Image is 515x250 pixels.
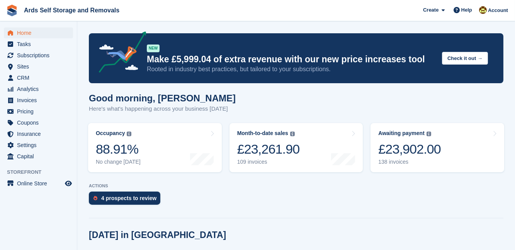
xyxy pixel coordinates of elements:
span: Create [423,6,439,14]
a: menu [4,151,73,162]
img: icon-info-grey-7440780725fd019a000dd9b08b2336e03edf1995a4989e88bcd33f0948082b44.svg [127,132,131,136]
a: menu [4,72,73,83]
span: Settings [17,140,63,151]
a: 4 prospects to review [89,192,164,209]
img: prospect-51fa495bee0391a8d652442698ab0144808aea92771e9ea1ae160a38d050c398.svg [93,196,97,200]
div: 109 invoices [237,159,300,165]
span: Subscriptions [17,50,63,61]
a: menu [4,84,73,94]
h1: Good morning, [PERSON_NAME] [89,93,236,103]
span: Storefront [7,168,77,176]
div: Occupancy [96,130,125,137]
span: Tasks [17,39,63,50]
div: No change [DATE] [96,159,141,165]
span: Coupons [17,117,63,128]
a: menu [4,178,73,189]
p: Rooted in industry best practices, but tailored to your subscriptions. [147,65,436,74]
span: CRM [17,72,63,83]
a: menu [4,61,73,72]
p: Make £5,999.04 of extra revenue with our new price increases tool [147,54,436,65]
a: menu [4,27,73,38]
img: stora-icon-8386f47178a22dfd0bd8f6a31ec36ba5ce8667c1dd55bd0f319d3a0aa187defe.svg [6,5,18,16]
button: Check it out → [442,52,488,65]
span: Invoices [17,95,63,106]
a: Awaiting payment £23,902.00 138 invoices [371,123,504,172]
span: Insurance [17,128,63,139]
div: 138 invoices [378,159,441,165]
span: Pricing [17,106,63,117]
img: icon-info-grey-7440780725fd019a000dd9b08b2336e03edf1995a4989e88bcd33f0948082b44.svg [427,132,431,136]
a: menu [4,140,73,151]
img: Mark McFerran [479,6,487,14]
a: menu [4,95,73,106]
a: menu [4,117,73,128]
div: £23,902.00 [378,141,441,157]
span: Home [17,27,63,38]
div: Awaiting payment [378,130,425,137]
span: Sites [17,61,63,72]
div: £23,261.90 [237,141,300,157]
p: ACTIONS [89,183,503,188]
div: NEW [147,45,160,52]
h2: [DATE] in [GEOGRAPHIC_DATA] [89,230,226,240]
a: menu [4,39,73,50]
span: Help [461,6,472,14]
span: Online Store [17,178,63,189]
div: 88.91% [96,141,141,157]
span: Analytics [17,84,63,94]
a: Preview store [64,179,73,188]
a: Occupancy 88.91% No change [DATE] [88,123,222,172]
a: menu [4,128,73,139]
a: Ards Self Storage and Removals [21,4,122,17]
a: menu [4,50,73,61]
span: Account [488,7,508,14]
div: Month-to-date sales [237,130,288,137]
p: Here's what's happening across your business [DATE] [89,104,236,113]
img: icon-info-grey-7440780725fd019a000dd9b08b2336e03edf1995a4989e88bcd33f0948082b44.svg [290,132,295,136]
a: menu [4,106,73,117]
div: 4 prospects to review [101,195,156,201]
a: Month-to-date sales £23,261.90 109 invoices [229,123,363,172]
span: Capital [17,151,63,162]
img: price-adjustments-announcement-icon-8257ccfd72463d97f412b2fc003d46551f7dbcb40ab6d574587a9cd5c0d94... [92,31,146,75]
